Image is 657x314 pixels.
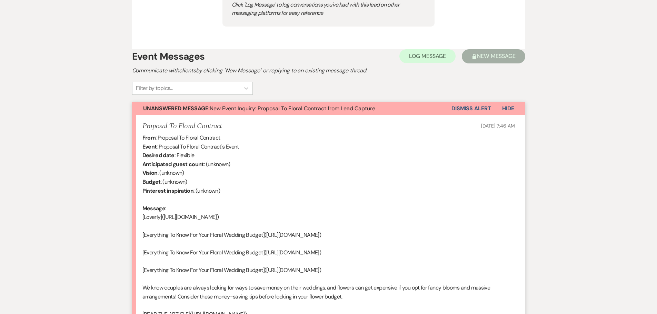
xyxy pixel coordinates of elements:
button: Dismiss Alert [451,102,491,115]
strong: Unanswered Message: [143,105,210,112]
b: Anticipated guest count [142,161,204,168]
b: Desired date [142,152,175,159]
span: Hide [502,105,514,112]
span: New Event Inquiry: Proposal To Floral Contract from Lead Capture [143,105,375,112]
button: Log Message [399,49,456,63]
b: Pinterest inspiration [142,187,194,194]
span: Click 'Log Message' to log conversations you've had with this lead on other messaging platforms f... [232,1,400,17]
button: Unanswered Message:New Event Inquiry: Proposal To Floral Contract from Lead Capture [132,102,451,115]
h5: Proposal To Floral Contract [142,122,222,131]
h2: Communicate with clients by clicking "New Message" or replying to an existing message thread. [132,67,525,75]
button: Hide [491,102,525,115]
span: New Message [477,52,515,60]
div: Filter by topics... [136,84,173,92]
button: New Message [462,49,525,63]
span: [DATE] 7:46 AM [481,123,515,129]
h1: Event Messages [132,49,205,64]
b: Vision [142,169,158,176]
b: Event [142,143,157,150]
span: Log Message [409,52,446,60]
b: From [142,134,156,141]
b: Budget [142,178,161,185]
b: Message [142,205,166,212]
